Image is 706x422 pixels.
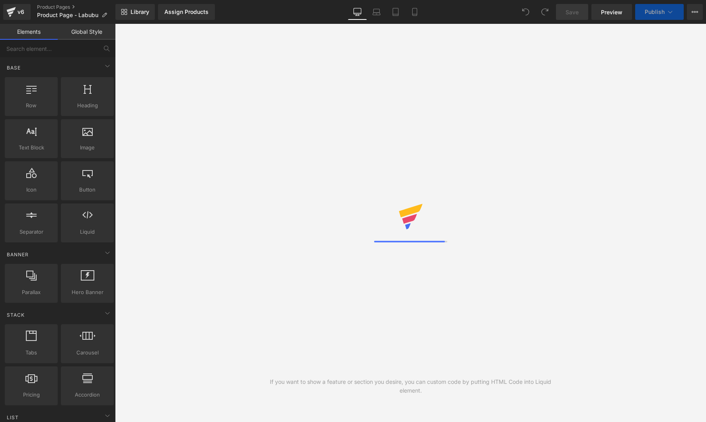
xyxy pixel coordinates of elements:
[601,8,622,16] span: Preview
[131,8,149,15] span: Library
[63,143,111,152] span: Image
[645,9,665,15] span: Publish
[518,4,534,20] button: Undo
[7,228,55,236] span: Separator
[405,4,424,20] a: Mobile
[7,143,55,152] span: Text Block
[3,4,31,20] a: v6
[63,391,111,399] span: Accordion
[115,4,155,20] a: New Library
[63,288,111,296] span: Hero Banner
[591,4,632,20] a: Preview
[7,348,55,357] span: Tabs
[63,186,111,194] span: Button
[164,9,209,15] div: Assign Products
[687,4,703,20] button: More
[6,64,21,72] span: Base
[367,4,386,20] a: Laptop
[635,4,684,20] button: Publish
[63,348,111,357] span: Carousel
[7,101,55,110] span: Row
[58,24,115,40] a: Global Style
[6,414,20,421] span: List
[63,228,111,236] span: Liquid
[566,8,579,16] span: Save
[7,391,55,399] span: Pricing
[6,251,29,258] span: Banner
[386,4,405,20] a: Tablet
[6,311,25,319] span: Stack
[16,7,26,17] div: v6
[7,186,55,194] span: Icon
[348,4,367,20] a: Desktop
[37,4,115,10] a: Product Pages
[263,377,558,395] div: If you want to show a feature or section you desire, you can custom code by putting HTML Code int...
[537,4,553,20] button: Redo
[63,101,111,110] span: Heading
[37,12,98,18] span: Product Page - Labubu
[7,288,55,296] span: Parallax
